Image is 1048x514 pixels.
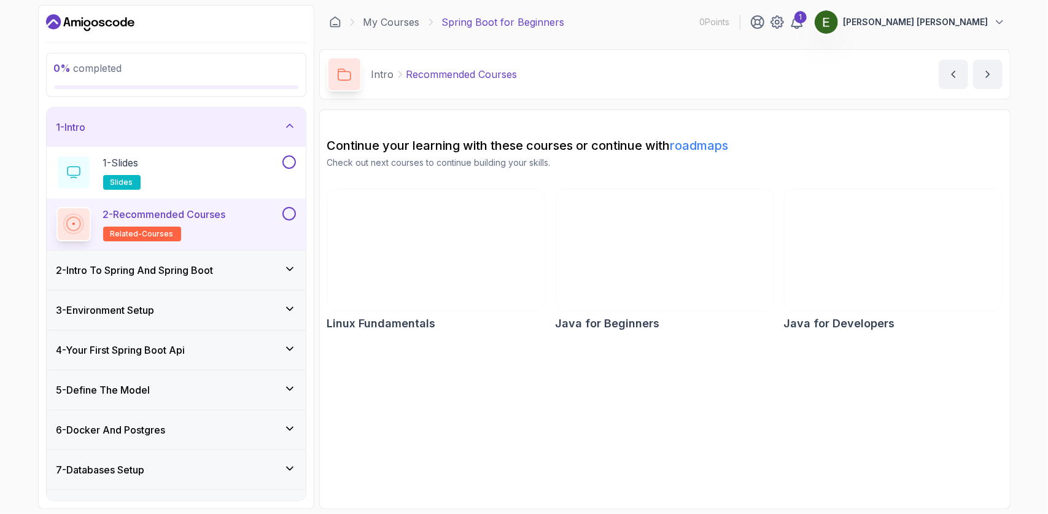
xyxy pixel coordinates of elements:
button: 2-Recommended Coursesrelated-courses [56,207,296,241]
p: Check out next courses to continue building your skills. [327,157,1003,169]
span: related-courses [111,229,174,239]
button: user profile image[PERSON_NAME] [PERSON_NAME] [814,10,1006,34]
a: Dashboard [329,16,341,28]
button: previous content [939,60,968,89]
img: Linux Fundamentals card [328,189,545,311]
p: 0 Points [700,16,730,28]
div: 1 [794,11,807,23]
a: Dashboard [46,13,134,33]
button: 5-Define The Model [47,370,306,410]
button: 7-Databases Setup [47,450,306,489]
button: 1-Slidesslides [56,155,296,190]
h2: Continue your learning with these courses or continue with [327,137,1003,154]
p: Intro [371,67,394,82]
a: Linux Fundamentals cardLinux Fundamentals [327,189,546,332]
p: [PERSON_NAME] [PERSON_NAME] [844,16,988,28]
span: completed [54,62,122,74]
h3: 5 - Define The Model [56,383,150,397]
p: 2 - Recommended Courses [103,207,226,222]
h2: Java for Developers [784,315,895,332]
img: user profile image [815,10,838,34]
button: 1-Intro [47,107,306,147]
a: Java for Developers cardJava for Developers [784,189,1003,332]
h3: 3 - Environment Setup [56,303,155,317]
h3: 4 - Your First Spring Boot Api [56,343,185,357]
a: My Courses [363,15,420,29]
h3: 7 - Databases Setup [56,462,145,477]
a: 1 [790,15,804,29]
h3: 1 - Intro [56,120,86,134]
img: Java for Developers card [779,186,1007,314]
span: 0 % [54,62,71,74]
a: Java for Beginners cardJava for Beginners [556,189,774,332]
span: slides [111,177,133,187]
h2: Java for Beginners [556,315,660,332]
button: 4-Your First Spring Boot Api [47,330,306,370]
h3: 6 - Docker And Postgres [56,422,166,437]
button: 2-Intro To Spring And Spring Boot [47,251,306,290]
a: roadmaps [670,138,729,153]
h2: Linux Fundamentals [327,315,436,332]
p: 1 - Slides [103,155,139,170]
p: Recommended Courses [406,67,518,82]
button: 6-Docker And Postgres [47,410,306,450]
h3: 2 - Intro To Spring And Spring Boot [56,263,214,278]
button: 3-Environment Setup [47,290,306,330]
button: next content [973,60,1003,89]
img: Java for Beginners card [556,189,774,311]
p: Spring Boot for Beginners [442,15,565,29]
